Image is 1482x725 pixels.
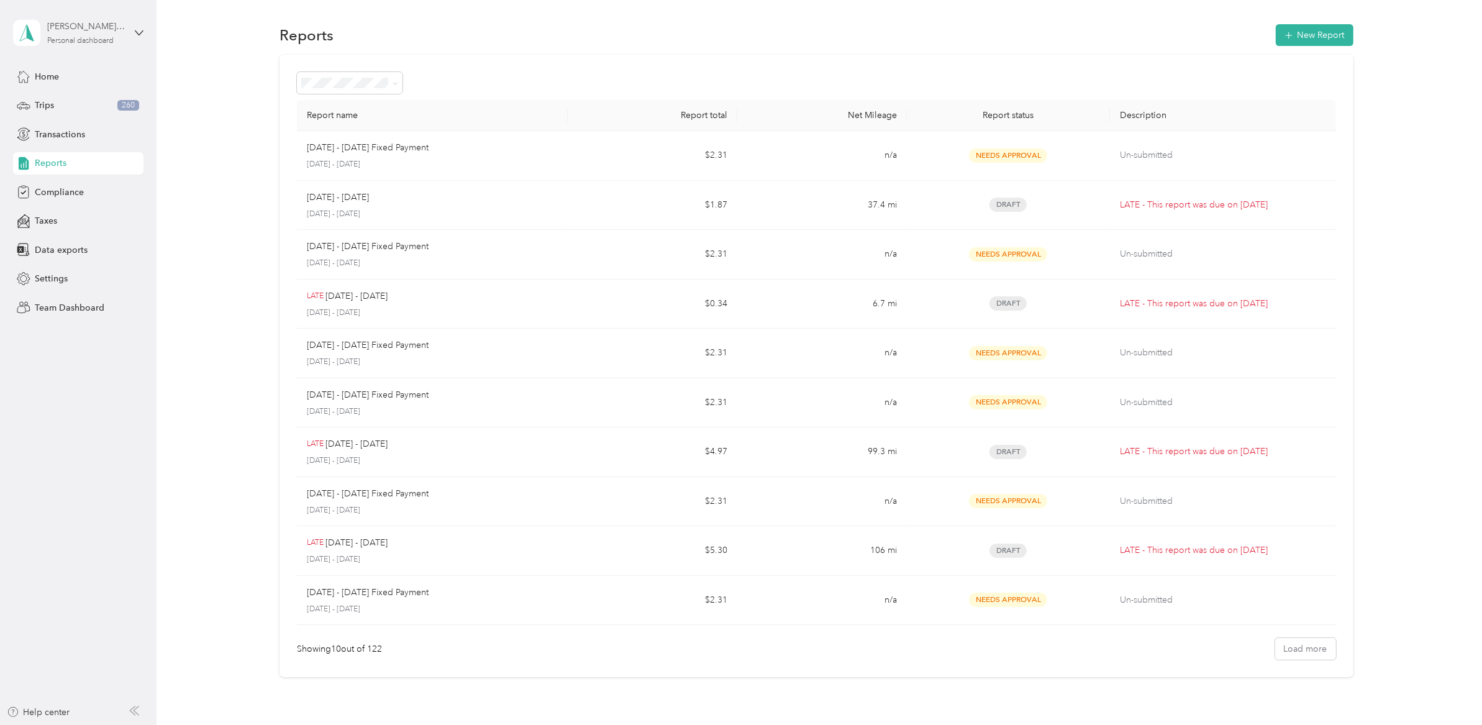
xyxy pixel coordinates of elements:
span: Draft [989,445,1027,459]
td: $0.34 [568,280,737,329]
p: LATE - This report was due on [DATE] [1120,297,1326,311]
p: [DATE] - [DATE] Fixed Payment [307,141,429,155]
p: LATE [307,291,324,302]
p: [DATE] - [DATE] [325,290,388,303]
p: LATE [307,439,324,450]
button: New Report [1276,24,1353,46]
p: Un-submitted [1120,593,1326,607]
td: $2.31 [568,477,737,527]
td: n/a [737,477,907,527]
span: Taxes [35,214,57,227]
td: 6.7 mi [737,280,907,329]
p: [DATE] - [DATE] Fixed Payment [307,487,429,501]
td: n/a [737,329,907,378]
span: Data exports [35,244,88,257]
p: LATE - This report was due on [DATE] [1120,445,1326,458]
p: [DATE] - [DATE] [307,258,558,269]
p: [DATE] - [DATE] Fixed Payment [307,240,429,253]
td: $2.31 [568,230,737,280]
span: Draft [989,296,1027,311]
span: Needs Approval [969,395,1047,409]
p: [DATE] - [DATE] [307,308,558,319]
span: Team Dashboard [35,301,104,314]
div: [PERSON_NAME] [PERSON_NAME] [47,20,125,33]
span: Reports [35,157,66,170]
p: Un-submitted [1120,148,1326,162]
td: $5.30 [568,526,737,576]
iframe: Everlance-gr Chat Button Frame [1412,655,1482,725]
p: Un-submitted [1120,396,1326,409]
p: [DATE] - [DATE] [307,159,558,170]
p: [DATE] - [DATE] [307,406,558,417]
p: Un-submitted [1120,346,1326,360]
td: $2.31 [568,131,737,181]
td: $2.31 [568,329,737,378]
td: 106 mi [737,526,907,576]
p: [DATE] - [DATE] Fixed Payment [307,388,429,402]
td: $1.87 [568,181,737,230]
span: Trips [35,99,54,112]
span: Needs Approval [969,346,1047,360]
th: Report name [297,100,568,131]
p: LATE [307,537,324,549]
p: [DATE] - [DATE] [307,604,558,615]
th: Net Mileage [737,100,907,131]
p: [DATE] - [DATE] [307,209,558,220]
p: [DATE] - [DATE] [307,554,558,565]
td: n/a [737,576,907,626]
span: Draft [989,198,1027,212]
span: Needs Approval [969,494,1047,508]
td: 37.4 mi [737,181,907,230]
h1: Reports [280,29,334,42]
p: [DATE] - [DATE] [307,357,558,368]
th: Report total [568,100,737,131]
div: Showing 10 out of 122 [297,642,382,655]
span: Needs Approval [969,148,1047,163]
span: Needs Approval [969,247,1047,262]
p: [DATE] - [DATE] [325,536,388,550]
p: Un-submitted [1120,247,1326,261]
span: Needs Approval [969,593,1047,607]
td: $2.31 [568,378,737,428]
td: n/a [737,378,907,428]
button: Help center [7,706,70,719]
td: 99.3 mi [737,427,907,477]
td: $4.97 [568,427,737,477]
td: $2.31 [568,576,737,626]
span: Settings [35,272,68,285]
span: Draft [989,544,1027,558]
span: Transactions [35,128,85,141]
div: Report status [917,110,1100,121]
span: Home [35,70,59,83]
span: 260 [117,100,139,111]
p: [DATE] - [DATE] [307,505,558,516]
th: Description [1110,100,1336,131]
div: Personal dashboard [47,37,114,45]
td: n/a [737,131,907,181]
p: [DATE] - [DATE] Fixed Payment [307,339,429,352]
p: [DATE] - [DATE] [325,437,388,451]
p: LATE - This report was due on [DATE] [1120,198,1326,212]
p: [DATE] - [DATE] Fixed Payment [307,586,429,600]
td: n/a [737,230,907,280]
button: Load more [1275,638,1336,660]
p: LATE - This report was due on [DATE] [1120,544,1326,557]
p: Un-submitted [1120,495,1326,508]
span: Compliance [35,186,84,199]
p: [DATE] - [DATE] [307,191,369,204]
p: [DATE] - [DATE] [307,455,558,467]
